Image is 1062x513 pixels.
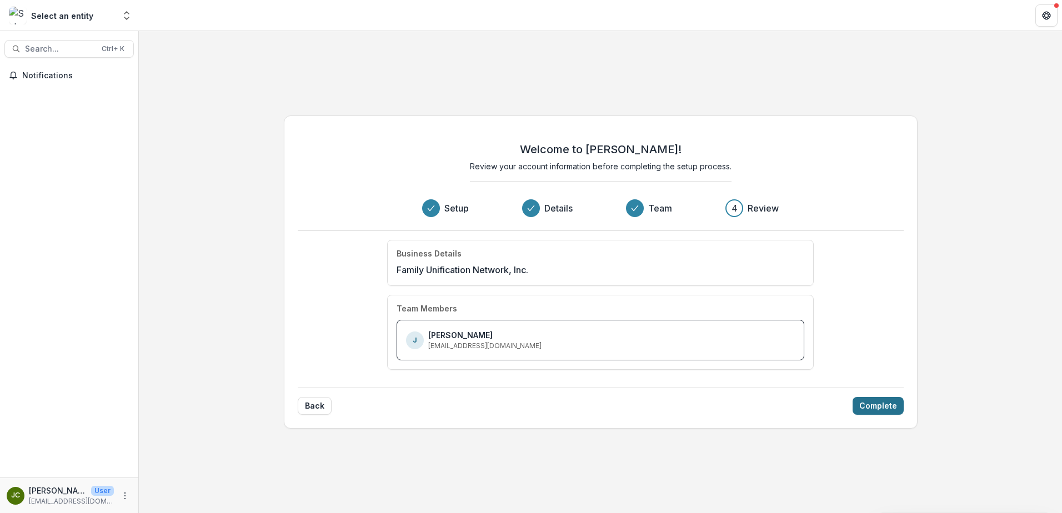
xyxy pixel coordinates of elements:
h4: Business Details [397,249,462,259]
p: Family Unification Network, Inc. [397,263,528,276]
h3: Review [748,202,779,215]
span: Notifications [22,71,129,81]
p: [PERSON_NAME] [29,485,87,496]
div: 4 [732,202,738,215]
button: Open entity switcher [119,4,134,27]
img: Select an entity [9,7,27,24]
p: Review your account information before completing the setup process. [470,160,732,172]
div: JoAnn Cash-Owens [11,492,20,499]
div: Select an entity [31,10,93,22]
button: Search... [4,40,134,58]
div: Ctrl + K [99,43,127,55]
span: Search... [25,44,95,54]
p: [PERSON_NAME] [428,329,493,341]
button: Get Help [1035,4,1058,27]
p: [EMAIL_ADDRESS][DOMAIN_NAME] [428,341,542,351]
div: Progress [422,199,779,217]
h4: Team Members [397,304,457,314]
button: More [118,489,132,502]
p: User [91,486,114,496]
h3: Setup [444,202,469,215]
h3: Team [648,202,672,215]
p: [EMAIL_ADDRESS][DOMAIN_NAME] [29,496,114,506]
button: Complete [853,397,904,415]
h3: Details [544,202,573,215]
h2: Welcome to [PERSON_NAME]! [520,143,682,156]
button: Back [298,397,332,415]
p: J [413,335,417,345]
button: Notifications [4,67,134,84]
